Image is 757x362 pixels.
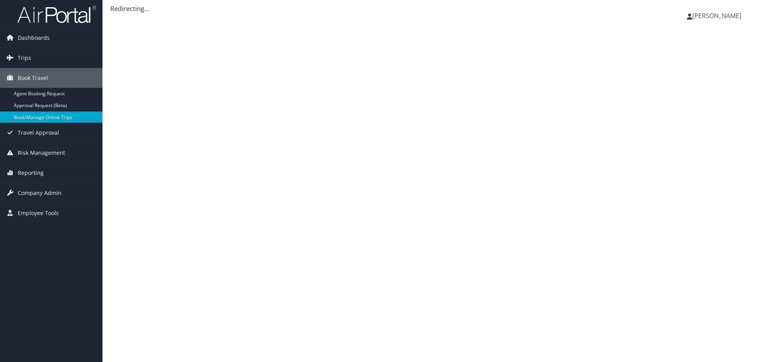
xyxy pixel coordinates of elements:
[18,123,59,143] span: Travel Approval
[110,4,749,13] div: Redirecting...
[687,4,749,28] a: [PERSON_NAME]
[18,183,62,203] span: Company Admin
[18,203,59,223] span: Employee Tools
[17,5,96,24] img: airportal-logo.png
[18,68,48,88] span: Book Travel
[18,28,50,48] span: Dashboards
[692,11,741,20] span: [PERSON_NAME]
[18,163,44,183] span: Reporting
[18,48,31,68] span: Trips
[18,143,65,163] span: Risk Management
